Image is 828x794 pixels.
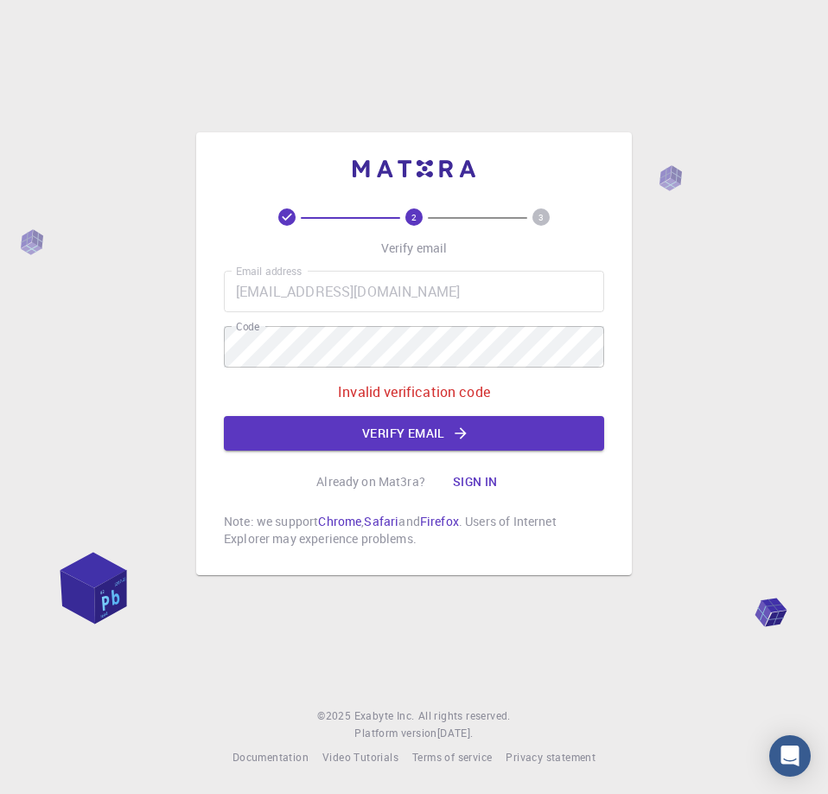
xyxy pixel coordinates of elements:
[364,513,398,529] a: Safari
[411,211,417,223] text: 2
[322,749,398,766] a: Video Tutorials
[381,240,448,257] p: Verify email
[439,464,512,499] button: Sign in
[236,264,302,279] label: Email address
[354,708,415,725] a: Exabyte Inc.
[354,725,436,742] span: Platform version
[412,750,492,764] span: Terms of service
[418,708,511,725] span: All rights reserved.
[236,319,259,334] label: Code
[224,513,604,547] p: Note: we support , and . Users of Internet Explorer may experience problems.
[322,750,398,764] span: Video Tutorials
[232,750,309,764] span: Documentation
[506,749,596,766] a: Privacy statement
[412,749,492,766] a: Terms of service
[506,750,596,764] span: Privacy statement
[437,725,474,742] a: [DATE].
[420,513,459,529] a: Firefox
[354,708,415,722] span: Exabyte Inc.
[224,416,604,451] button: Verify email
[317,708,353,725] span: © 2025
[318,513,361,529] a: Chrome
[316,473,425,490] p: Already on Mat3ra?
[538,211,544,223] text: 3
[232,749,309,766] a: Documentation
[769,735,811,777] div: Open Intercom Messenger
[437,726,474,740] span: [DATE] .
[338,381,490,402] p: Invalid verification code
